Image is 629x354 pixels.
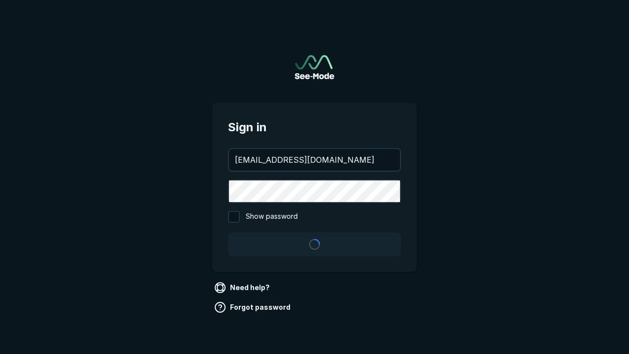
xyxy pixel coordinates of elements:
a: Forgot password [212,299,294,315]
a: Go to sign in [295,55,334,79]
span: Sign in [228,118,401,136]
span: Show password [246,211,298,223]
input: your@email.com [229,149,400,171]
a: Need help? [212,280,274,295]
img: See-Mode Logo [295,55,334,79]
